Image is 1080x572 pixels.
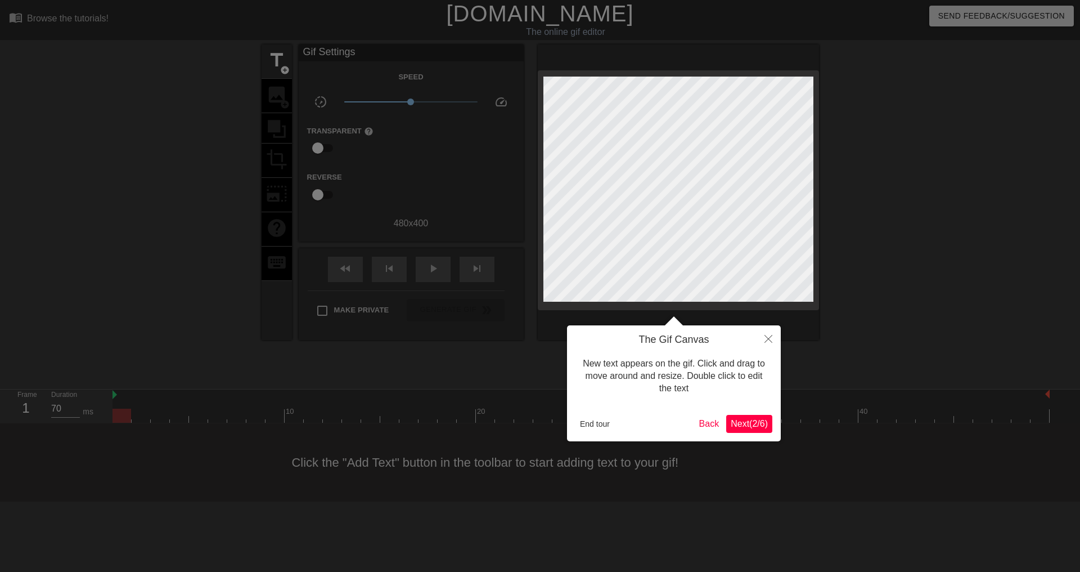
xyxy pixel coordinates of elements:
[575,346,772,406] div: New text appears on the gif. Click and drag to move around and resize. Double click to edit the text
[726,415,772,433] button: Next
[731,419,768,428] span: Next ( 2 / 6 )
[695,415,724,433] button: Back
[575,334,772,346] h4: The Gif Canvas
[575,415,614,432] button: End tour
[756,325,781,351] button: Close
